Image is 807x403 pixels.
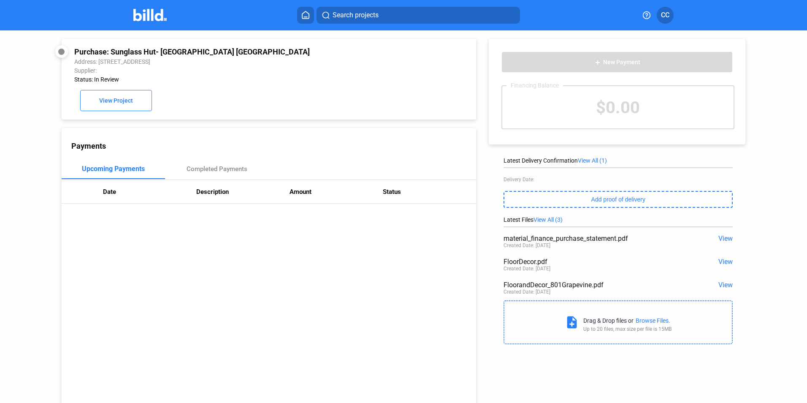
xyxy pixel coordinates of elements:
span: View All (1) [578,157,607,164]
div: Latest Delivery Confirmation [504,157,733,164]
div: Up to 20 files, max size per file is 15MB [583,326,672,332]
span: View Project [99,98,133,104]
div: $0.00 [502,86,734,128]
span: New Payment [603,59,640,66]
div: FloorDecor.pdf [504,258,687,266]
div: Completed Payments [187,165,247,173]
div: Drag & Drop files or [583,317,634,324]
div: Created Date: [DATE] [504,242,550,248]
div: material_finance_purchase_statement.pdf [504,234,687,242]
img: Billd Company Logo [133,9,167,21]
div: Latest Files [504,216,733,223]
span: View [718,258,733,266]
span: View [718,234,733,242]
span: Add proof of delivery [591,196,645,203]
button: View Project [80,90,152,111]
th: Date [103,180,196,204]
div: Browse Files. [636,317,670,324]
div: Address: [STREET_ADDRESS] [74,58,386,65]
div: Created Date: [DATE] [504,289,550,295]
div: Created Date: [DATE] [504,266,550,272]
div: Purchase: Sunglass Hut- [GEOGRAPHIC_DATA] [GEOGRAPHIC_DATA] [74,47,386,56]
th: Amount [290,180,383,204]
button: CC [657,7,674,24]
div: Financing Balance [506,82,563,89]
div: Status: In Review [74,76,386,83]
th: Description [196,180,290,204]
span: View All (3) [533,216,563,223]
span: View [718,281,733,289]
span: CC [661,10,669,20]
button: Search projects [317,7,520,24]
button: New Payment [501,52,733,73]
div: Upcoming Payments [82,165,145,173]
div: Payments [71,142,476,150]
button: Add proof of delivery [504,191,733,208]
mat-icon: add [594,59,601,66]
div: FloorandDecor_801Grapevine.pdf [504,281,687,289]
div: Delivery Date: [504,177,733,182]
th: Status [383,180,476,204]
div: Supplier: [74,67,386,74]
mat-icon: note_add [565,315,579,329]
span: Search projects [333,10,379,20]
